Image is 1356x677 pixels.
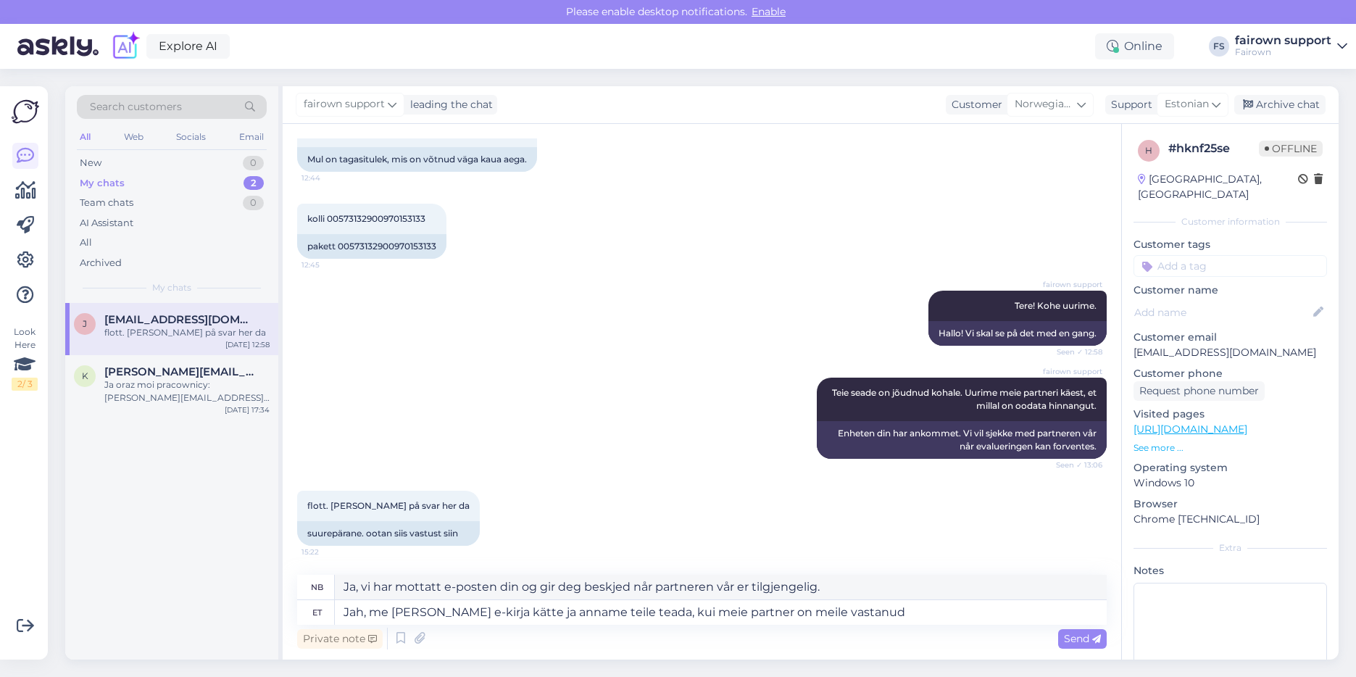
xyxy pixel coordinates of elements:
[90,99,182,115] span: Search customers
[307,213,425,224] span: kolli 00573132900970153133
[946,97,1002,112] div: Customer
[1165,96,1209,112] span: Estonian
[1134,475,1327,491] p: Windows 10
[1168,140,1259,157] div: # hknf25se
[1134,237,1327,252] p: Customer tags
[1043,366,1102,377] span: fairown support
[301,173,356,183] span: 12:44
[1064,632,1101,645] span: Send
[1105,97,1152,112] div: Support
[747,5,790,18] span: Enable
[832,387,1099,411] span: Teie seade on jõudnud kohale. Uurime meie partneri käest, et millal on oodata hinnangut.
[1209,36,1229,57] div: FS
[311,575,323,599] div: nb
[1235,35,1347,58] a: fairown supportFairown
[1134,215,1327,228] div: Customer information
[301,259,356,270] span: 12:45
[243,156,264,170] div: 0
[80,176,125,191] div: My chats
[80,216,133,230] div: AI Assistant
[225,404,270,415] div: [DATE] 17:34
[244,176,264,191] div: 2
[1235,46,1331,58] div: Fairown
[1095,33,1174,59] div: Online
[1134,304,1310,320] input: Add name
[1134,283,1327,298] p: Customer name
[121,128,146,146] div: Web
[104,378,270,404] div: Ja oraz moi pracownicy: [PERSON_NAME][EMAIL_ADDRESS][DOMAIN_NAME] [PERSON_NAME][EMAIL_ADDRESS][DO...
[80,156,101,170] div: New
[307,500,470,511] span: flott. [PERSON_NAME] på svar her da
[1048,460,1102,470] span: Seen ✓ 13:06
[243,196,264,210] div: 0
[1043,279,1102,290] span: fairown support
[104,313,255,326] span: jonr.eliassen@gmail.com
[1134,423,1247,436] a: [URL][DOMAIN_NAME]
[1134,366,1327,381] p: Customer phone
[297,521,480,546] div: suurepärane. ootan siis vastust siin
[1134,441,1327,454] p: See more ...
[817,421,1107,459] div: Enheten din har ankommet. Vi vil sjekke med partneren vår når evalueringen kan forventes.
[77,128,93,146] div: All
[1134,407,1327,422] p: Visited pages
[1259,141,1323,157] span: Offline
[1134,381,1265,401] div: Request phone number
[301,547,356,557] span: 15:22
[146,34,230,59] a: Explore AI
[1134,497,1327,512] p: Browser
[312,600,322,625] div: et
[80,236,92,250] div: All
[1048,346,1102,357] span: Seen ✓ 12:58
[297,234,446,259] div: pakett 00573132900970153133
[404,97,493,112] div: leading the chat
[152,281,191,294] span: My chats
[225,339,270,350] div: [DATE] 12:58
[1134,255,1327,277] input: Add a tag
[1235,35,1331,46] div: fairown support
[1134,460,1327,475] p: Operating system
[110,31,141,62] img: explore-ai
[236,128,267,146] div: Email
[928,321,1107,346] div: Hallo! Vi skal se på det med en gang.
[12,98,39,125] img: Askly Logo
[1134,541,1327,555] div: Extra
[297,629,383,649] div: Private note
[1015,300,1097,311] span: Tere! Kohe uurime.
[12,325,38,391] div: Look Here
[1138,172,1298,202] div: [GEOGRAPHIC_DATA], [GEOGRAPHIC_DATA]
[297,147,537,172] div: Mul on tagasitulek, mis on võtnud väga kaua aega.
[1234,95,1326,115] div: Archive chat
[12,378,38,391] div: 2 / 3
[80,196,133,210] div: Team chats
[1134,512,1327,527] p: Chrome [TECHNICAL_ID]
[335,575,1107,599] textarea: Ja, vi har mottatt e-posten din og gir deg beskjed når partneren vår er tilgjengelig.
[1134,345,1327,360] p: [EMAIL_ADDRESS][DOMAIN_NAME]
[1134,330,1327,345] p: Customer email
[1015,96,1074,112] span: Norwegian Bokmål
[304,96,385,112] span: fairown support
[173,128,209,146] div: Socials
[80,256,122,270] div: Archived
[83,318,87,329] span: j
[1134,563,1327,578] p: Notes
[82,370,88,381] span: k
[1145,145,1152,156] span: h
[104,326,270,339] div: flott. [PERSON_NAME] på svar her da
[104,365,255,378] span: karol.mank@ispot.pl
[335,600,1107,625] textarea: Jah, me [PERSON_NAME] e-kirja kätte ja anname teile teada, kui meie partner on meile vastanu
